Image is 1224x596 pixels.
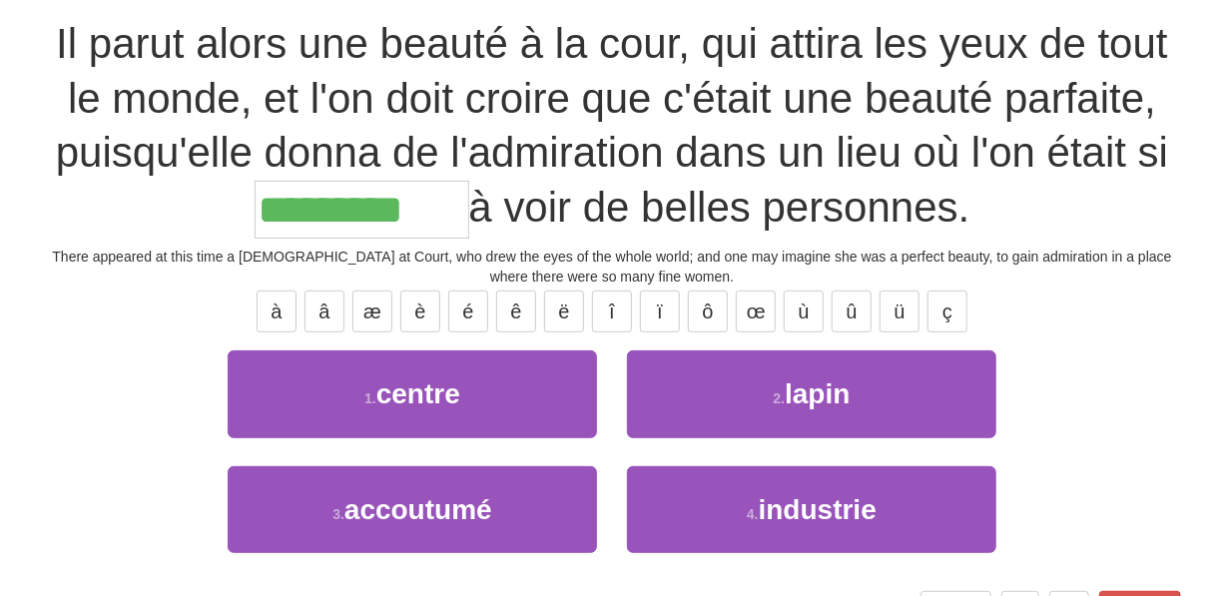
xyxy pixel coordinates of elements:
[688,291,728,332] button: ô
[228,350,597,437] button: 1.centre
[344,494,492,525] span: accoutumé
[305,291,344,332] button: â
[832,291,872,332] button: û
[747,506,759,522] small: 4 .
[640,291,680,332] button: ï
[785,378,850,409] span: lapin
[352,291,392,332] button: æ
[448,291,488,332] button: é
[469,184,970,231] span: à voir de belles personnes.
[364,390,376,406] small: 1 .
[880,291,919,332] button: ü
[773,390,785,406] small: 2 .
[627,466,996,553] button: 4.industrie
[927,291,967,332] button: ç
[784,291,824,332] button: ù
[627,350,996,437] button: 2.lapin
[257,291,297,332] button: à
[228,466,597,553] button: 3.accoutumé
[496,291,536,332] button: ê
[736,291,776,332] button: œ
[400,291,440,332] button: è
[332,506,344,522] small: 3 .
[544,291,584,332] button: ë
[56,20,1168,176] span: Il parut alors une beauté à la cour, qui attira les yeux de tout le monde, et l'on doit croire qu...
[759,494,877,525] span: industrie
[592,291,632,332] button: î
[43,247,1181,287] div: There appeared at this time a [DEMOGRAPHIC_DATA] at Court, who drew the eyes of the whole world; ...
[376,378,460,409] span: centre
